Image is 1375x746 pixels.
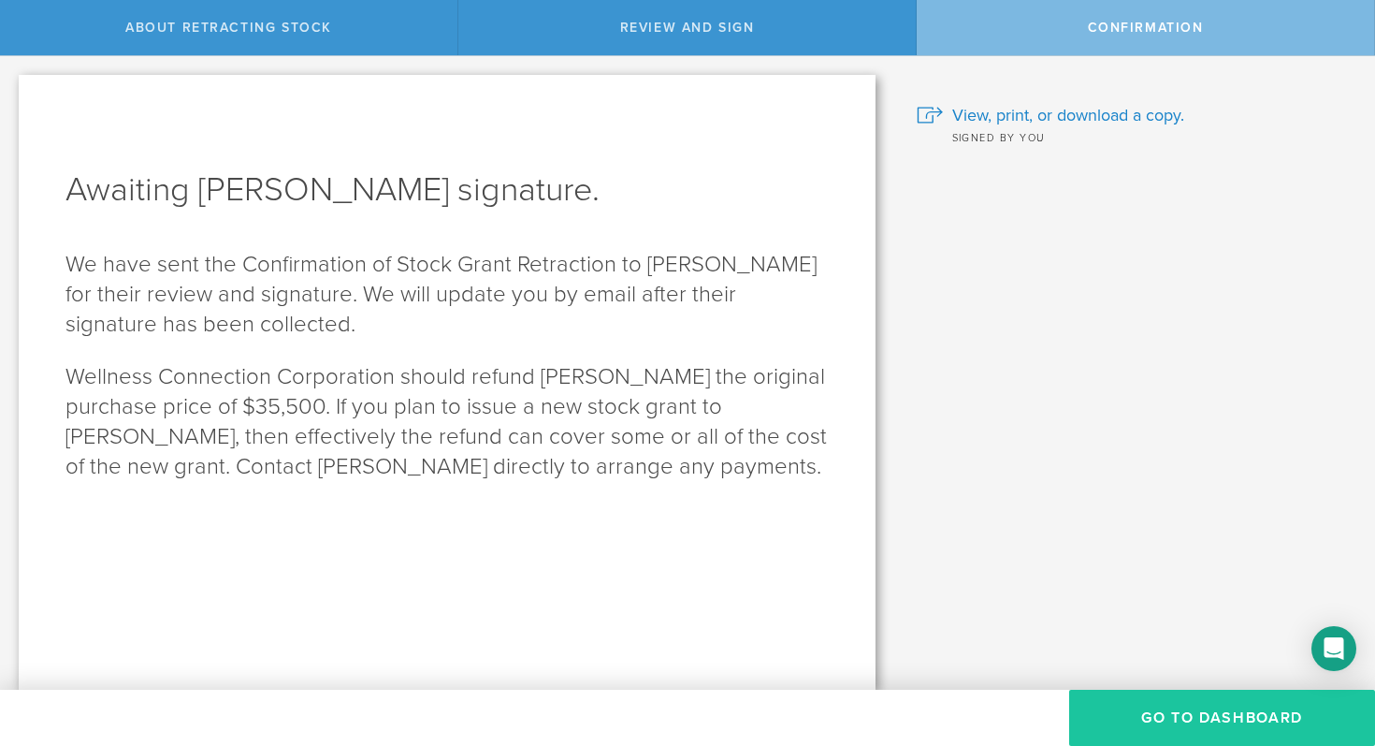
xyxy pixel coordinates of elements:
p: We have sent the Confirmation of Stock Grant Retraction to [PERSON_NAME] for their review and sig... [65,250,829,340]
div: Open Intercom Messenger [1311,626,1356,671]
h1: Awaiting [PERSON_NAME] signature. [65,168,829,212]
span: View, print, or download a copy. [952,103,1184,127]
span: About Retracting Stock [125,20,332,36]
p: Wellness Connection Corporation should refund [PERSON_NAME] the original purchase price of $35,50... [65,362,829,482]
span: Confirmation [1088,20,1204,36]
div: Signed by you [917,127,1348,146]
span: Review and Sign [620,20,755,36]
button: Go to Dashboard [1069,690,1375,746]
